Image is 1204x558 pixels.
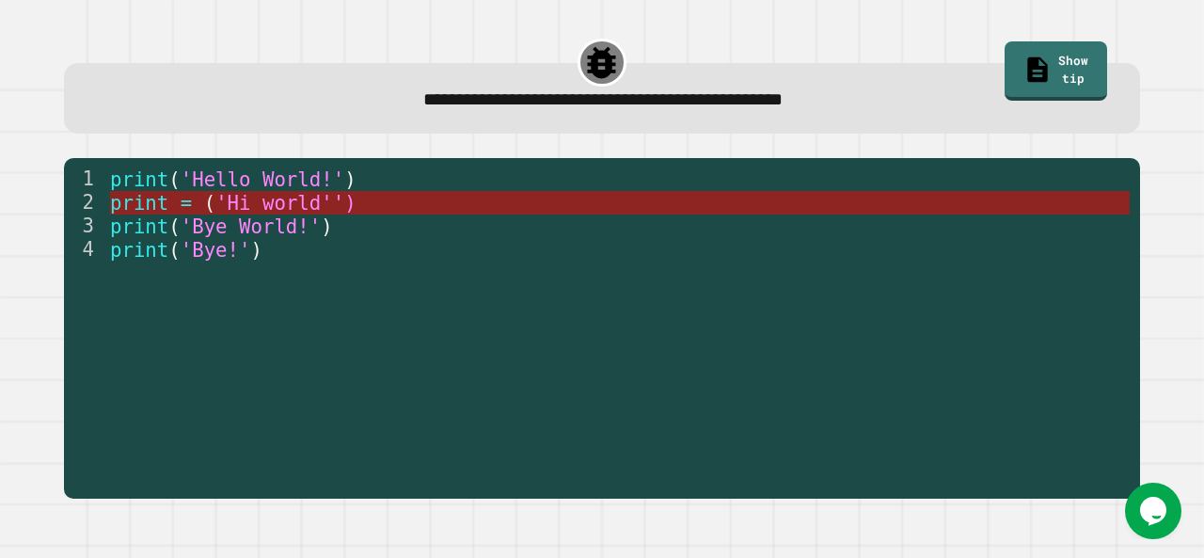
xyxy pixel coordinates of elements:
iframe: chat widget [1125,483,1185,539]
div: 4 [64,238,106,262]
div: 2 [64,191,106,215]
span: ) [345,167,356,190]
span: print [110,215,168,237]
a: Show tip [1005,41,1107,101]
span: ( [169,238,181,261]
span: ) [251,238,262,261]
span: = [181,191,192,214]
span: 'Bye!' [181,238,251,261]
span: ( [169,215,181,237]
div: 3 [64,215,106,238]
span: ( [169,167,181,190]
span: 'Hi world'') [216,191,356,214]
span: 'Hello World!' [181,167,344,190]
div: 1 [64,167,106,191]
span: print [110,238,168,261]
span: ) [322,215,333,237]
span: 'Bye World!' [181,215,321,237]
span: ( [204,191,215,214]
span: print [110,191,168,214]
span: print [110,167,168,190]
